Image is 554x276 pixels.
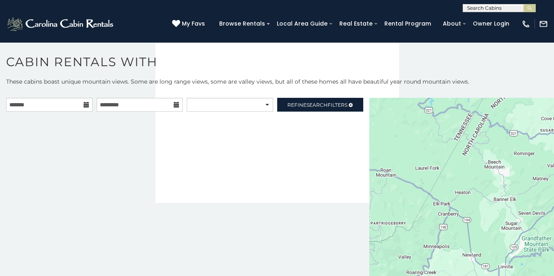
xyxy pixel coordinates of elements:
a: Rental Program [380,17,435,30]
a: Real Estate [335,17,377,30]
a: Browse Rentals [215,17,269,30]
a: RefineSearchFilters [277,98,364,112]
a: Local Area Guide [273,17,332,30]
span: Search [306,102,328,108]
span: Refine Filters [287,102,347,108]
img: mail-regular-white.png [539,19,548,28]
span: My Favs [182,19,205,28]
a: About [439,17,465,30]
img: phone-regular-white.png [522,19,530,28]
a: Owner Login [469,17,513,30]
img: White-1-2.png [6,16,116,32]
a: My Favs [172,19,207,28]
